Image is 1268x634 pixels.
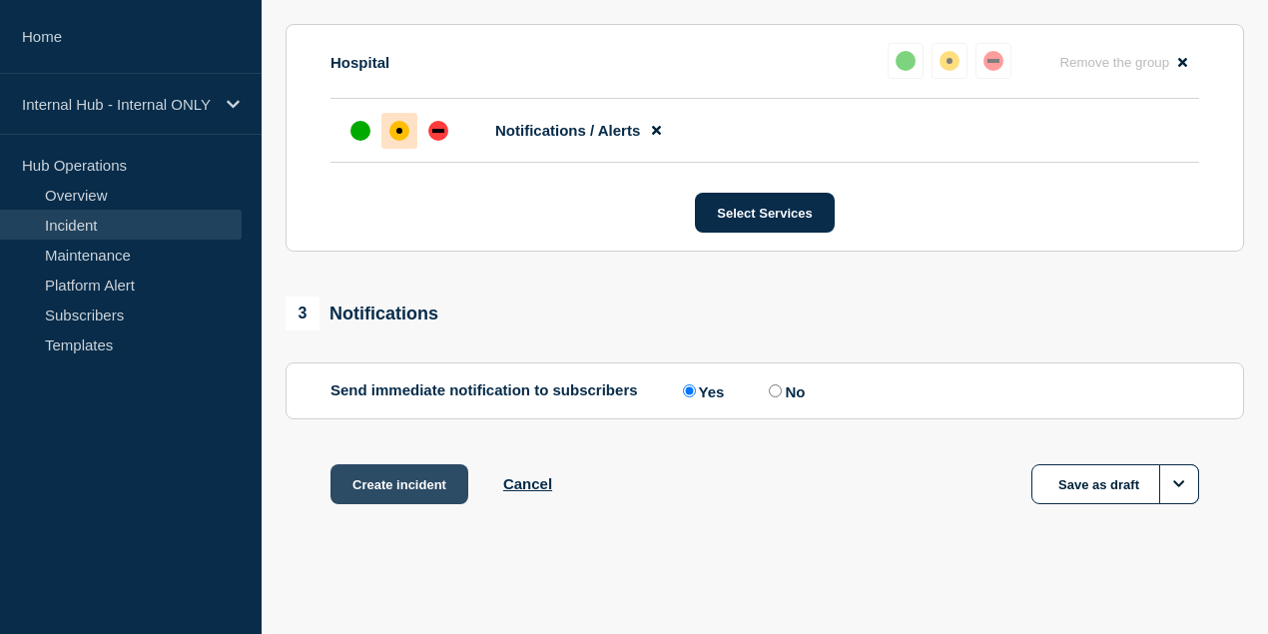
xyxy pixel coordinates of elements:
span: 3 [286,297,319,330]
p: Internal Hub - Internal ONLY [22,96,214,113]
div: down [428,121,448,141]
div: Send immediate notification to subscribers [330,381,1199,400]
button: Options [1159,464,1199,504]
button: down [975,43,1011,79]
input: Yes [683,384,696,397]
div: Notifications [286,297,438,330]
p: Send immediate notification to subscribers [330,381,638,400]
button: Create incident [330,464,468,504]
button: Cancel [503,475,552,492]
p: Hospital [330,54,389,71]
label: No [764,381,805,400]
span: Notifications / Alerts [495,122,640,139]
label: Yes [678,381,725,400]
div: affected [389,121,409,141]
button: Remove the group [1047,43,1199,82]
span: Remove the group [1059,55,1169,70]
button: up [888,43,924,79]
button: Save as draft [1031,464,1199,504]
div: down [983,51,1003,71]
button: affected [932,43,967,79]
input: No [769,384,782,397]
div: up [896,51,916,71]
div: up [350,121,370,141]
div: affected [940,51,959,71]
button: Select Services [695,193,834,233]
